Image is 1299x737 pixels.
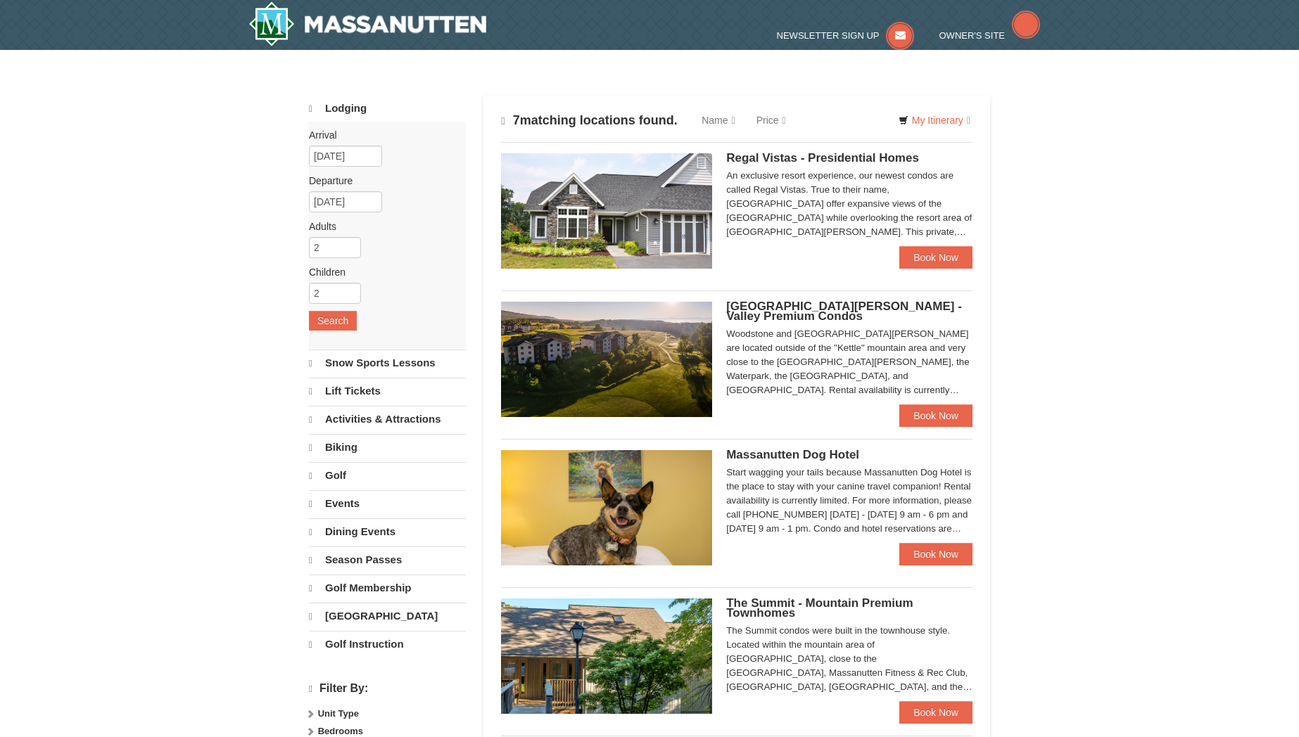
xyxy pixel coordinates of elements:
span: Massanutten Dog Hotel [726,448,859,461]
img: 27428181-5-81c892a3.jpg [501,450,712,565]
a: Name [691,106,745,134]
div: Woodstone and [GEOGRAPHIC_DATA][PERSON_NAME] are located outside of the "Kettle" mountain area an... [726,327,972,397]
a: Activities & Attractions [309,406,466,432]
button: Search [309,311,357,331]
label: Arrival [309,128,455,142]
a: Golf [309,462,466,489]
a: Book Now [899,701,972,724]
a: My Itinerary [889,110,980,131]
label: Adults [309,219,455,233]
label: Children [309,265,455,279]
a: Lift Tickets [309,378,466,404]
img: 19219034-1-0eee7e00.jpg [501,598,712,714]
span: [GEOGRAPHIC_DATA][PERSON_NAME] - Valley Premium Condos [726,300,962,323]
div: The Summit condos were built in the townhouse style. Located within the mountain area of [GEOGRAP... [726,624,972,694]
a: Golf Membership [309,575,466,601]
strong: Unit Type [318,708,359,719]
label: Departure [309,174,455,188]
a: [GEOGRAPHIC_DATA] [309,603,466,629]
div: Start wagging your tails because Massanutten Dog Hotel is the place to stay with your canine trav... [726,466,972,536]
strong: Bedrooms [318,726,363,736]
a: Dining Events [309,518,466,545]
img: 19218991-1-902409a9.jpg [501,153,712,269]
span: The Summit - Mountain Premium Townhomes [726,596,913,620]
img: Massanutten Resort Logo [248,1,486,46]
div: An exclusive resort experience, our newest condos are called Regal Vistas. True to their name, [G... [726,169,972,239]
img: 19219041-4-ec11c166.jpg [501,302,712,417]
span: Regal Vistas - Presidential Homes [726,151,919,165]
a: Newsletter Sign Up [777,30,915,41]
a: Biking [309,434,466,461]
span: Newsletter Sign Up [777,30,880,41]
a: Book Now [899,543,972,565]
a: Snow Sports Lessons [309,350,466,376]
a: Golf Instruction [309,631,466,658]
a: Events [309,490,466,517]
a: Book Now [899,246,972,269]
a: Owner's Site [939,30,1041,41]
span: Owner's Site [939,30,1006,41]
a: Massanutten Resort [248,1,486,46]
a: Season Passes [309,546,466,573]
a: Price [746,106,797,134]
a: Book Now [899,404,972,427]
a: Lodging [309,96,466,122]
h4: Filter By: [309,682,466,696]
